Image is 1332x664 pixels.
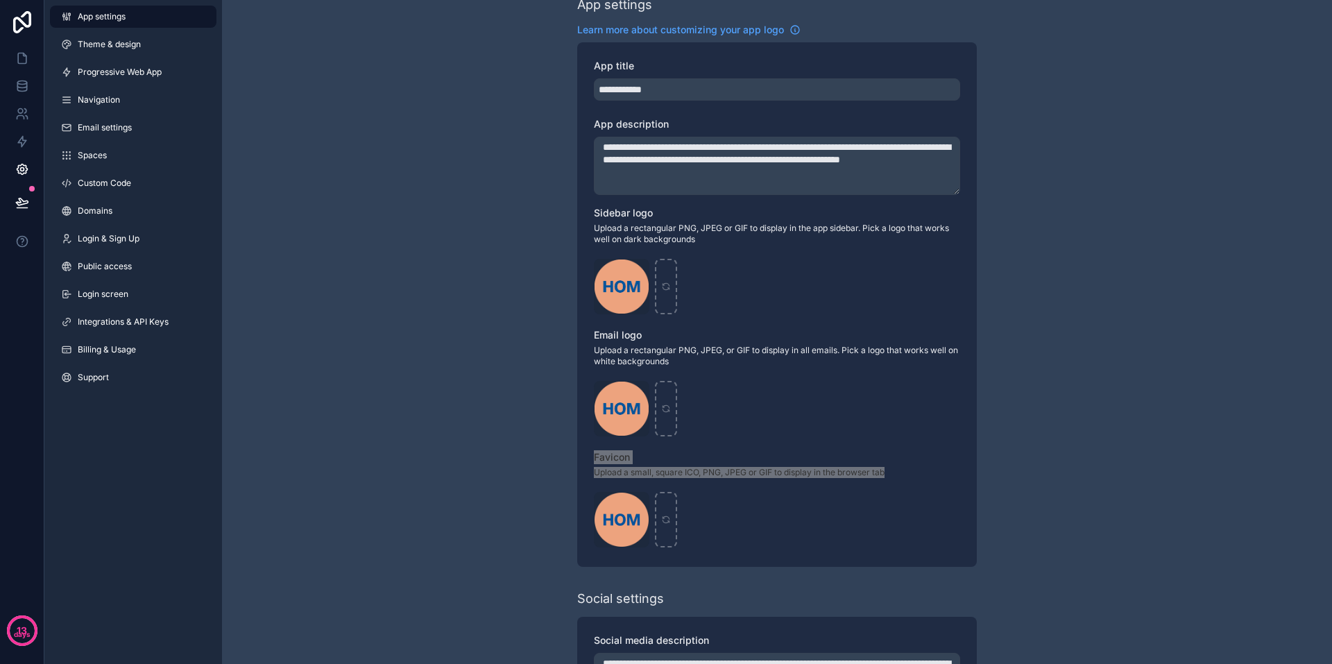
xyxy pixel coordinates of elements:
[594,634,709,646] span: Social media description
[78,94,120,105] span: Navigation
[78,122,132,133] span: Email settings
[50,172,216,194] a: Custom Code
[50,6,216,28] a: App settings
[50,311,216,333] a: Integrations & API Keys
[78,67,162,78] span: Progressive Web App
[78,11,126,22] span: App settings
[594,60,634,71] span: App title
[78,39,141,50] span: Theme & design
[78,233,139,244] span: Login & Sign Up
[78,316,169,327] span: Integrations & API Keys
[577,23,784,37] span: Learn more about customizing your app logo
[594,118,669,130] span: App description
[78,150,107,161] span: Spaces
[78,205,112,216] span: Domains
[50,255,216,278] a: Public access
[594,451,630,463] span: Favicon
[50,144,216,167] a: Spaces
[594,207,653,219] span: Sidebar logo
[50,33,216,56] a: Theme & design
[577,589,664,608] div: Social settings
[78,261,132,272] span: Public access
[594,223,960,245] span: Upload a rectangular PNG, JPEG or GIF to display in the app sidebar. Pick a logo that works well ...
[78,344,136,355] span: Billing & Usage
[50,366,216,389] a: Support
[594,467,960,478] span: Upload a small, square ICO, PNG, JPEG or GIF to display in the browser tab
[50,283,216,305] a: Login screen
[50,339,216,361] a: Billing & Usage
[594,345,960,367] span: Upload a rectangular PNG, JPEG, or GIF to display in all emails. Pick a logo that works well on w...
[50,61,216,83] a: Progressive Web App
[78,372,109,383] span: Support
[50,228,216,250] a: Login & Sign Up
[594,329,642,341] span: Email logo
[17,624,27,638] p: 13
[50,89,216,111] a: Navigation
[78,289,128,300] span: Login screen
[50,200,216,222] a: Domains
[577,23,801,37] a: Learn more about customizing your app logo
[50,117,216,139] a: Email settings
[78,178,131,189] span: Custom Code
[14,629,31,640] p: days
